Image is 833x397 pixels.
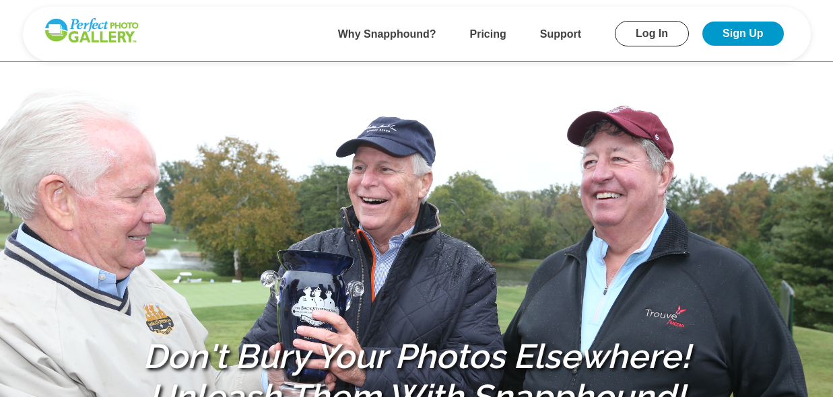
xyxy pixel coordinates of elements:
[43,17,140,44] img: Snapphound Logo
[615,21,689,46] a: Log In
[470,28,506,40] a: Pricing
[702,22,783,46] a: Sign Up
[338,28,436,40] a: Why Snapphound?
[540,28,581,40] a: Support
